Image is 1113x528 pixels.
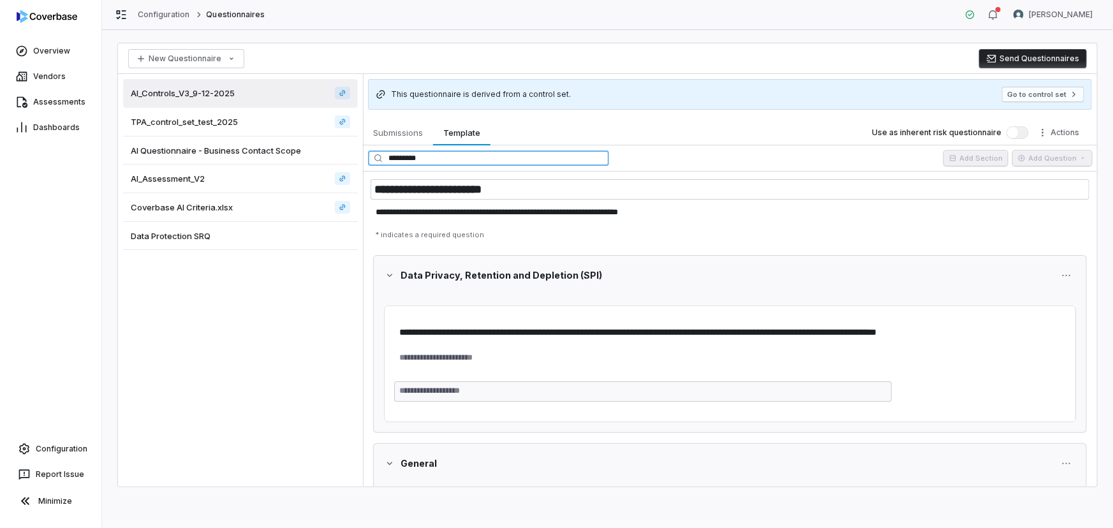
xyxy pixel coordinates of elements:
button: Go to control set [1002,87,1084,102]
button: More actions [1034,123,1087,142]
a: AI_Assessment_V2 [335,172,350,185]
a: Configuration [5,437,96,460]
span: TPA_control_set_test_2025 [131,116,238,128]
img: logo-D7KZi-bG.svg [17,10,77,23]
h2: General [401,457,1052,470]
a: AI_Assessment_V2 [123,165,358,193]
a: Assessments [3,91,99,114]
span: Configuration [36,444,87,454]
span: Submissions [368,124,428,141]
span: Vendors [33,71,66,82]
a: AI_Controls_V3_9-12-2025 [335,87,350,99]
span: Data Protection SRQ [131,230,210,242]
button: Nic Weilbacher avatar[PERSON_NAME] [1006,5,1100,24]
a: AI Questionnaire - Business Contact Scope [123,136,358,165]
button: Send Questionnaires [979,49,1087,68]
span: AI_Controls_V3_9-12-2025 [131,87,235,99]
p: * indicates a required question [371,225,1089,245]
button: Report Issue [5,463,96,486]
a: Dashboards [3,116,99,139]
span: Dashboards [33,122,80,133]
span: Questionnaires [207,10,265,20]
span: Assessments [33,97,85,107]
a: Overview [3,40,99,62]
a: Vendors [3,65,99,88]
a: Coverbase AI Criteria.xlsx [123,193,358,222]
a: TPA_control_set_test_2025 [123,108,358,136]
button: New Questionnaire [128,49,244,68]
a: Coverbase AI Criteria.xlsx [335,201,350,214]
span: Template [439,124,485,141]
a: TPA_control_set_test_2025 [335,115,350,128]
h2: Data Privacy, Retention and Depletion (SPI) [401,268,1052,282]
button: Minimize [5,488,96,514]
span: AI_Assessment_V2 [131,173,205,184]
span: Minimize [38,496,72,506]
span: AI Questionnaire - Business Contact Scope [131,145,301,156]
span: [PERSON_NAME] [1029,10,1093,20]
span: Coverbase AI Criteria.xlsx [131,202,233,213]
span: Overview [33,46,70,56]
a: Configuration [138,10,190,20]
img: Nic Weilbacher avatar [1013,10,1024,20]
span: This questionnaire is derived from a control set. [391,89,571,99]
span: Report Issue [36,469,84,480]
label: Use as inherent risk questionnaire [872,128,1001,138]
a: Data Protection SRQ [123,222,358,250]
a: AI_Controls_V3_9-12-2025 [123,79,358,108]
